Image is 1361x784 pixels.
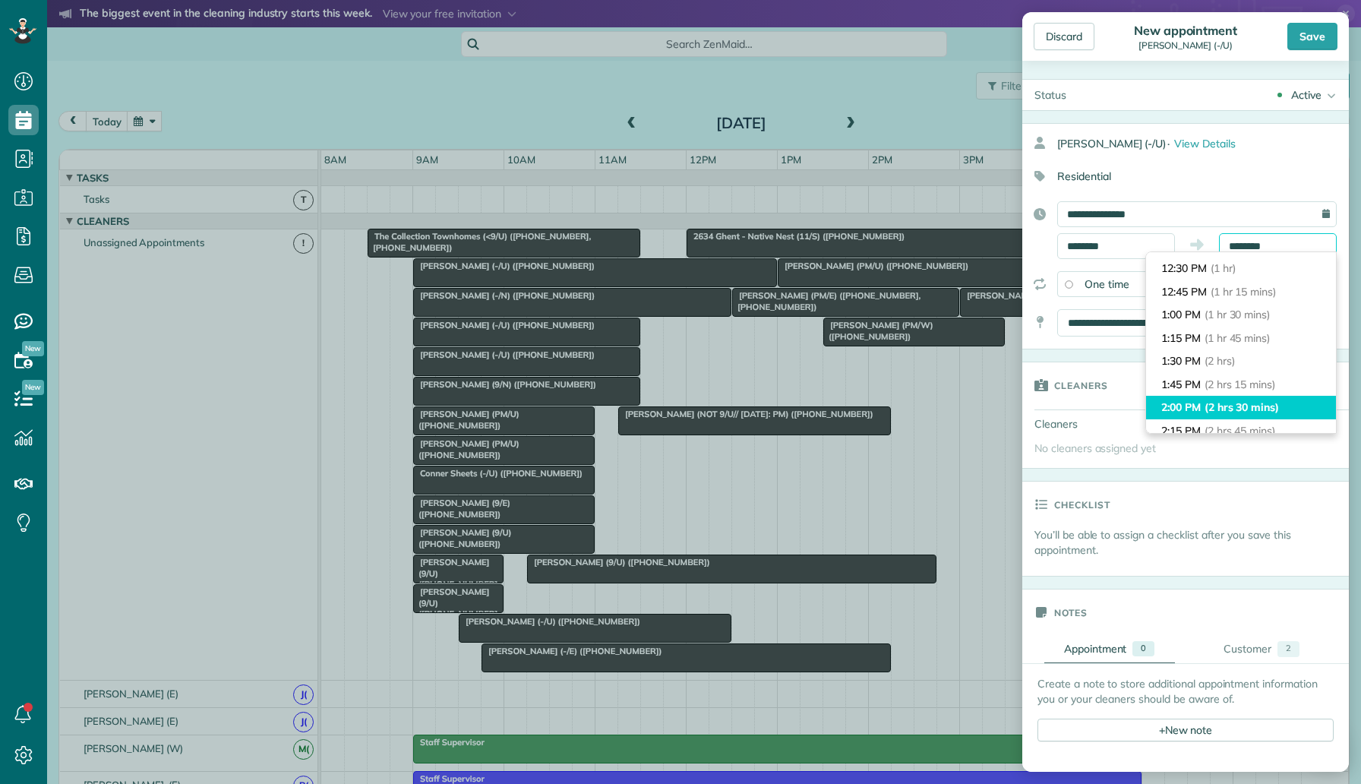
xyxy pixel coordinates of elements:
p: You’ll be able to assign a checklist after you save this appointment. [1034,527,1349,558]
div: New note [1037,719,1334,741]
span: No cleaners assigned yet [1034,441,1156,455]
span: (1 hr 30 mins) [1205,308,1270,321]
span: · [1167,137,1170,150]
li: 1:45 PM [1146,373,1336,397]
div: 0 [1132,641,1154,656]
span: (2 hrs 30 mins) [1205,400,1279,414]
h3: Cleaners [1054,362,1108,408]
div: 2 [1277,641,1299,657]
li: 2:15 PM [1146,419,1336,443]
span: One time [1085,277,1129,291]
li: 1:00 PM [1146,303,1336,327]
div: Appointment [1064,641,1127,656]
span: (2 hrs 15 mins) [1205,378,1275,391]
span: New [22,380,44,395]
li: 2:00 PM [1146,396,1336,419]
div: [PERSON_NAME] (-/U) [1129,40,1242,51]
h3: Checklist [1054,482,1110,527]
span: (2 hrs) [1205,354,1235,368]
p: Create a note to store additional appointment information you or your cleaners should be aware of. [1037,676,1334,707]
div: Residential [1022,163,1337,189]
span: New [22,341,44,356]
input: One time [1065,280,1072,288]
span: (45 mins) [1211,239,1255,252]
li: 1:15 PM [1146,327,1336,350]
li: 12:30 PM [1146,257,1336,280]
span: (1 hr) [1211,261,1236,275]
div: Active [1291,87,1322,103]
span: (1 hr 45 mins) [1205,331,1270,345]
span: + [1159,722,1165,736]
span: (1 hr 15 mins) [1211,285,1276,299]
div: Customer [1224,641,1271,657]
div: Cleaners [1022,410,1129,438]
span: (2 hrs 45 mins) [1205,424,1275,438]
a: +New note [1037,719,1334,741]
li: 12:45 PM [1146,280,1336,304]
div: Status [1022,80,1078,110]
div: New appointment [1129,23,1242,38]
div: [PERSON_NAME] (-/U) [1057,130,1349,157]
div: Save [1287,23,1337,50]
li: 1:30 PM [1146,349,1336,373]
div: Discard [1034,23,1094,50]
span: View Details [1174,137,1236,150]
h3: Notes [1054,590,1088,635]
